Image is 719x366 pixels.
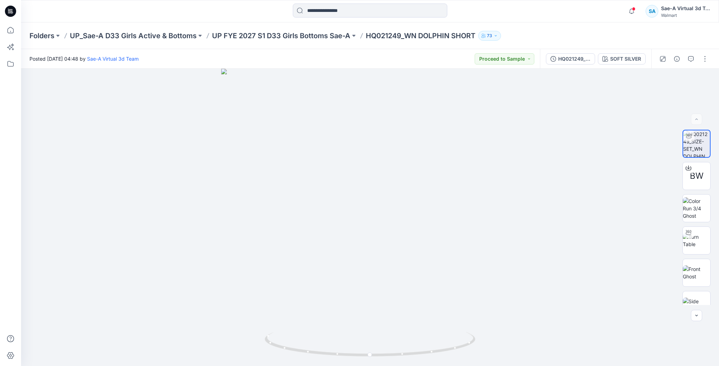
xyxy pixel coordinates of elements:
img: Turn Table [683,233,710,248]
img: Side Ghost [683,298,710,312]
p: 73 [487,32,492,40]
div: SA [646,5,658,18]
button: Details [671,53,682,65]
a: Folders [29,31,54,41]
div: SOFT SILVER [610,55,641,63]
a: Sae-A Virtual 3d Team [87,56,139,62]
div: Walmart [661,13,710,18]
img: Front Ghost [683,265,710,280]
a: UP_Sae-A D33 Girls Active & Bottoms [70,31,197,41]
span: Posted [DATE] 04:48 by [29,55,139,62]
p: HQ021249_WN DOLPHIN SHORT [366,31,475,41]
button: 73 [478,31,501,41]
button: SOFT SILVER [598,53,646,65]
button: HQ021249_FULL SIZE-SET [546,53,595,65]
img: Color Run 3/4 Ghost [683,197,710,219]
div: Sae-A Virtual 3d Team [661,4,710,13]
img: HQ021249_SIZE-SET_WN DOLPHIN SHORT SAEA 070725 [683,130,710,157]
span: BW [690,170,704,182]
a: UP FYE 2027 S1 D33 Girls Bottoms Sae-A [212,31,350,41]
div: HQ021249_FULL SIZE-SET [558,55,591,63]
